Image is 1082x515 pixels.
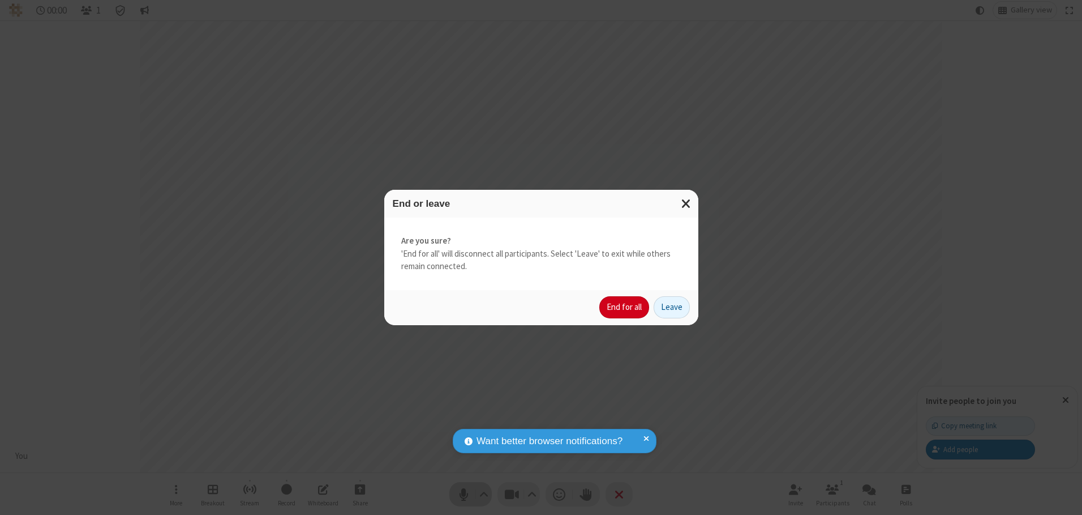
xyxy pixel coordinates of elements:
button: End for all [599,296,649,319]
button: Close modal [675,190,698,218]
h3: End or leave [393,198,690,209]
div: 'End for all' will disconnect all participants. Select 'Leave' to exit while others remain connec... [384,218,698,290]
button: Leave [654,296,690,319]
span: Want better browser notifications? [476,434,622,449]
strong: Are you sure? [401,235,681,248]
